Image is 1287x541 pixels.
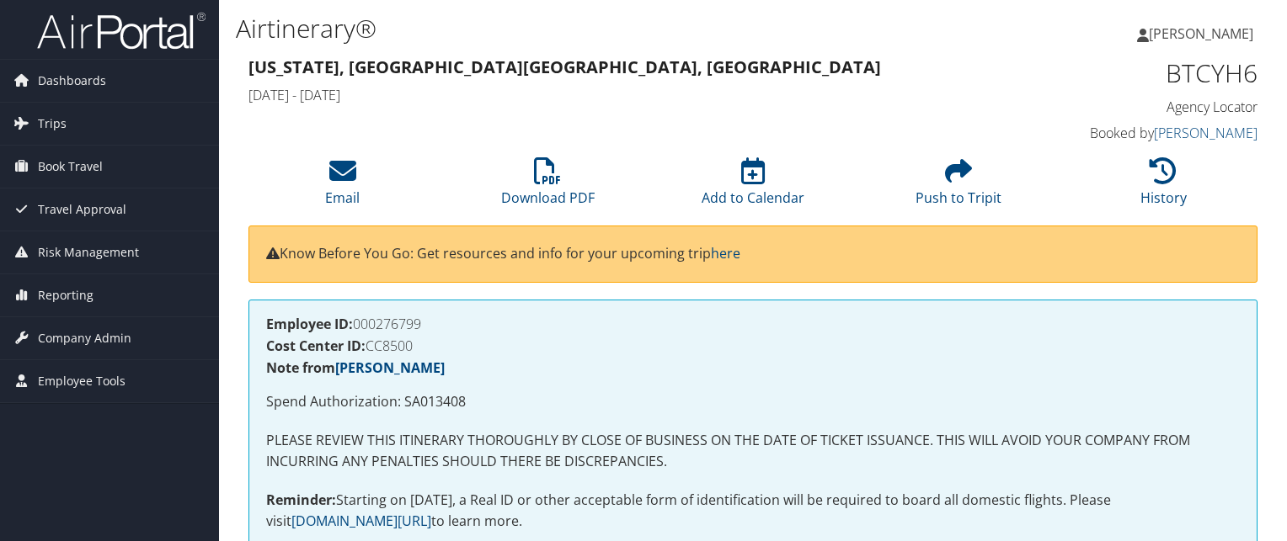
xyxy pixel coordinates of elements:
[335,358,445,377] a: [PERSON_NAME]
[702,167,804,207] a: Add to Calendar
[38,360,125,402] span: Employee Tools
[266,358,445,377] strong: Note from
[266,339,1240,353] h4: CC8500
[266,315,353,333] strong: Employee ID:
[38,103,67,145] span: Trips
[236,11,926,46] h1: Airtinerary®
[266,391,1240,413] p: Spend Authorization: SA013408
[266,490,1240,533] p: Starting on [DATE], a Real ID or other acceptable form of identification will be required to boar...
[266,491,336,509] strong: Reminder:
[38,274,93,316] span: Reporting
[38,146,103,188] span: Book Travel
[291,512,431,530] a: [DOMAIN_NAME][URL]
[266,337,366,355] strong: Cost Center ID:
[1140,167,1187,207] a: History
[266,430,1240,473] p: PLEASE REVIEW THIS ITINERARY THOROUGHLY BY CLOSE OF BUSINESS ON THE DATE OF TICKET ISSUANCE. THIS...
[1024,98,1258,116] h4: Agency Locator
[1154,124,1258,142] a: [PERSON_NAME]
[916,167,1001,207] a: Push to Tripit
[248,86,999,104] h4: [DATE] - [DATE]
[266,243,1240,265] p: Know Before You Go: Get resources and info for your upcoming trip
[38,231,139,273] span: Risk Management
[501,167,595,207] a: Download PDF
[37,11,206,50] img: airportal-logo.png
[1024,56,1258,91] h1: BTCYH6
[711,244,740,263] a: here
[38,317,131,359] span: Company Admin
[1024,124,1258,142] h4: Booked by
[266,317,1240,331] h4: 000276799
[38,188,126,231] span: Travel Approval
[1149,24,1253,43] span: [PERSON_NAME]
[248,56,881,78] strong: [US_STATE], [GEOGRAPHIC_DATA] [GEOGRAPHIC_DATA], [GEOGRAPHIC_DATA]
[38,60,106,102] span: Dashboards
[325,167,360,207] a: Email
[1137,8,1270,59] a: [PERSON_NAME]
